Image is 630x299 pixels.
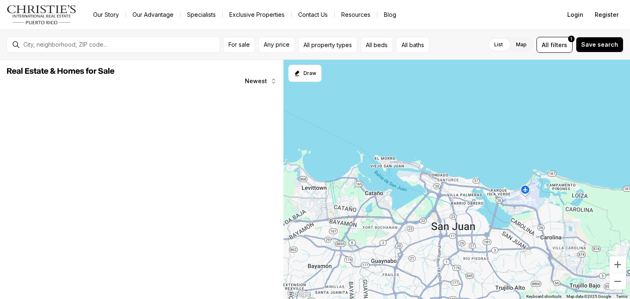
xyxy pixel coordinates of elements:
a: Our Story [87,9,126,20]
span: Save search [581,41,618,48]
span: Register [595,11,619,18]
span: All [542,41,549,49]
button: Start drawing [288,65,322,82]
span: Newest [245,78,267,84]
button: Zoom in [609,256,626,273]
span: filters [550,41,567,49]
span: 1 [571,36,572,42]
button: Register [590,7,623,23]
label: Map [509,37,533,52]
button: Newest [240,73,282,89]
a: Blog [377,9,403,20]
span: Login [567,11,583,18]
button: Allfilters1 [536,37,573,53]
span: Real Estate & Homes for Sale [7,67,114,75]
a: Resources [335,9,377,20]
a: Terms (opens in new tab) [616,294,628,299]
a: Our Advantage [126,9,180,20]
button: All baths [396,37,429,53]
span: For sale [228,41,250,48]
span: Map data ©2025 Google [566,294,611,299]
button: Zoom out [609,273,626,290]
button: Any price [258,37,295,53]
button: All beds [361,37,393,53]
button: For sale [223,37,255,53]
button: Save search [576,37,623,52]
a: Exclusive Properties [223,9,291,20]
label: List [488,37,509,52]
span: Any price [264,41,290,48]
a: Specialists [180,9,222,20]
button: All property types [298,37,357,53]
img: logo [7,5,77,25]
button: Login [562,7,588,23]
button: Contact Us [292,9,334,20]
